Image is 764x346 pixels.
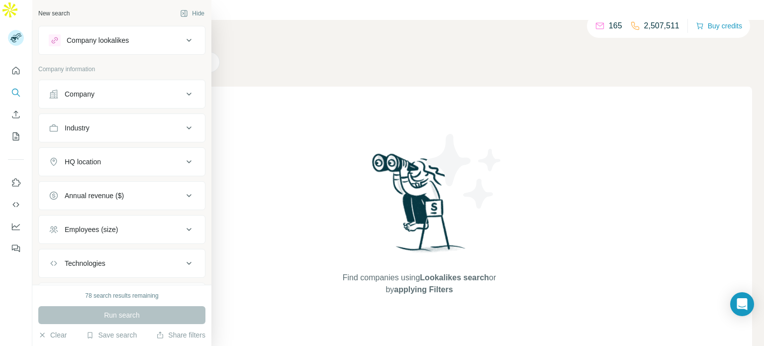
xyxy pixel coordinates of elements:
button: Feedback [8,239,24,257]
button: Use Surfe on LinkedIn [8,174,24,192]
span: Find companies using or by [340,272,499,296]
button: My lists [8,127,24,145]
button: Share filters [156,330,205,340]
button: Search [8,84,24,102]
p: 2,507,511 [644,20,679,32]
button: Annual revenue ($) [39,184,205,208]
button: Save search [86,330,137,340]
img: Surfe Illustration - Woman searching with binoculars [368,151,471,262]
button: Technologies [39,251,205,275]
div: Industry [65,123,90,133]
button: Clear [38,330,67,340]
button: Quick start [8,62,24,80]
div: Technologies [65,258,105,268]
button: Employees (size) [39,218,205,241]
span: applying Filters [394,285,453,294]
div: Company lookalikes [67,35,129,45]
span: Lookalikes search [420,273,489,282]
button: Industry [39,116,205,140]
button: Dashboard [8,218,24,235]
div: 78 search results remaining [85,291,158,300]
button: Use Surfe API [8,196,24,214]
button: Buy credits [696,19,742,33]
button: Company [39,82,205,106]
div: Employees (size) [65,225,118,234]
button: Hide [173,6,211,21]
button: HQ location [39,150,205,174]
div: Annual revenue ($) [65,191,124,201]
p: 165 [609,20,622,32]
div: New search [38,9,70,18]
div: HQ location [65,157,101,167]
img: Surfe Illustration - Stars [419,126,509,216]
button: Enrich CSV [8,106,24,123]
h4: Search [87,32,752,46]
p: Company information [38,65,205,74]
div: Open Intercom Messenger [730,292,754,316]
div: Company [65,89,95,99]
button: Company lookalikes [39,28,205,52]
